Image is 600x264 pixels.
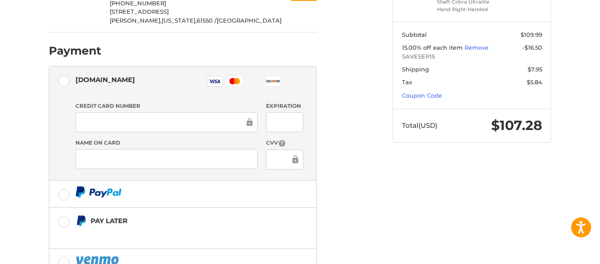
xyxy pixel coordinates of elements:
a: Remove [465,44,489,51]
img: PayPal icon [75,186,122,197]
span: -$16.50 [522,44,542,51]
span: $7.95 [528,66,542,73]
h2: Payment [49,44,101,58]
iframe: PayPal Message 1 [75,230,261,238]
span: $109.99 [521,31,542,38]
img: Pay Later icon [75,215,87,226]
li: Hand Right-Handed [437,6,505,13]
label: Expiration [266,102,303,110]
span: SAVESEP15 [402,52,542,61]
div: Pay Later [91,213,261,228]
a: Coupon Code [402,92,442,99]
span: [STREET_ADDRESS] [110,8,169,15]
span: 15.00% off each item [402,44,465,51]
span: Total (USD) [402,121,437,130]
span: [US_STATE], [162,17,197,24]
span: 61550 / [197,17,217,24]
label: Credit Card Number [75,102,258,110]
label: Name on Card [75,139,258,147]
label: CVV [266,139,303,147]
span: Shipping [402,66,429,73]
span: Subtotal [402,31,427,38]
div: [DOMAIN_NAME] [75,72,135,87]
span: [PERSON_NAME], [110,17,162,24]
span: Tax [402,79,412,86]
span: $107.28 [491,117,542,134]
span: [GEOGRAPHIC_DATA] [217,17,282,24]
span: $5.84 [527,79,542,86]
